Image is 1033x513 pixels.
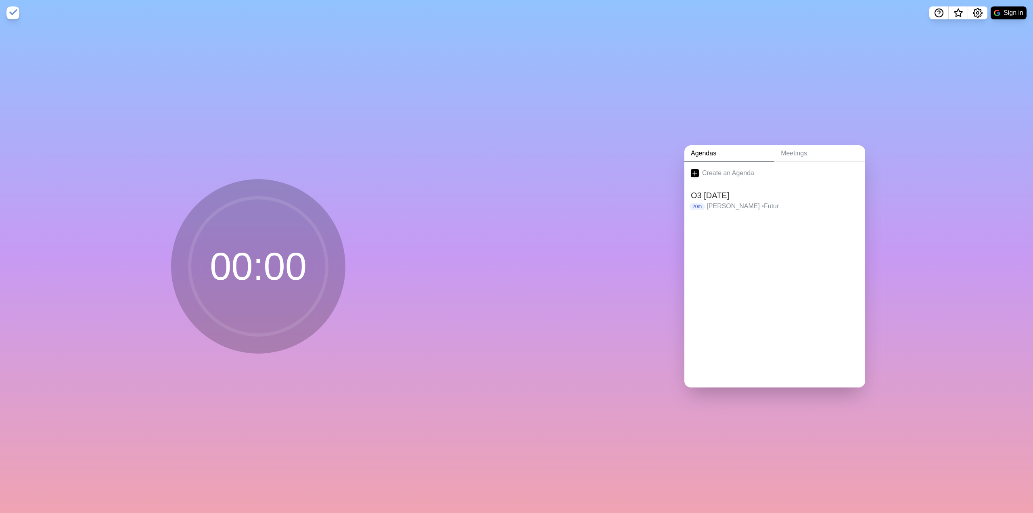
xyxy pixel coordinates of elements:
[774,145,865,162] a: Meetings
[684,162,865,184] a: Create an Agenda
[994,10,1000,16] img: google logo
[691,189,859,201] h2: O3 [DATE]
[761,203,764,209] span: •
[991,6,1027,19] button: Sign in
[949,6,968,19] button: What’s new
[689,203,705,210] p: 20m
[684,145,774,162] a: Agendas
[707,201,859,211] p: [PERSON_NAME] Futur
[929,6,949,19] button: Help
[6,6,19,19] img: timeblocks logo
[968,6,987,19] button: Settings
